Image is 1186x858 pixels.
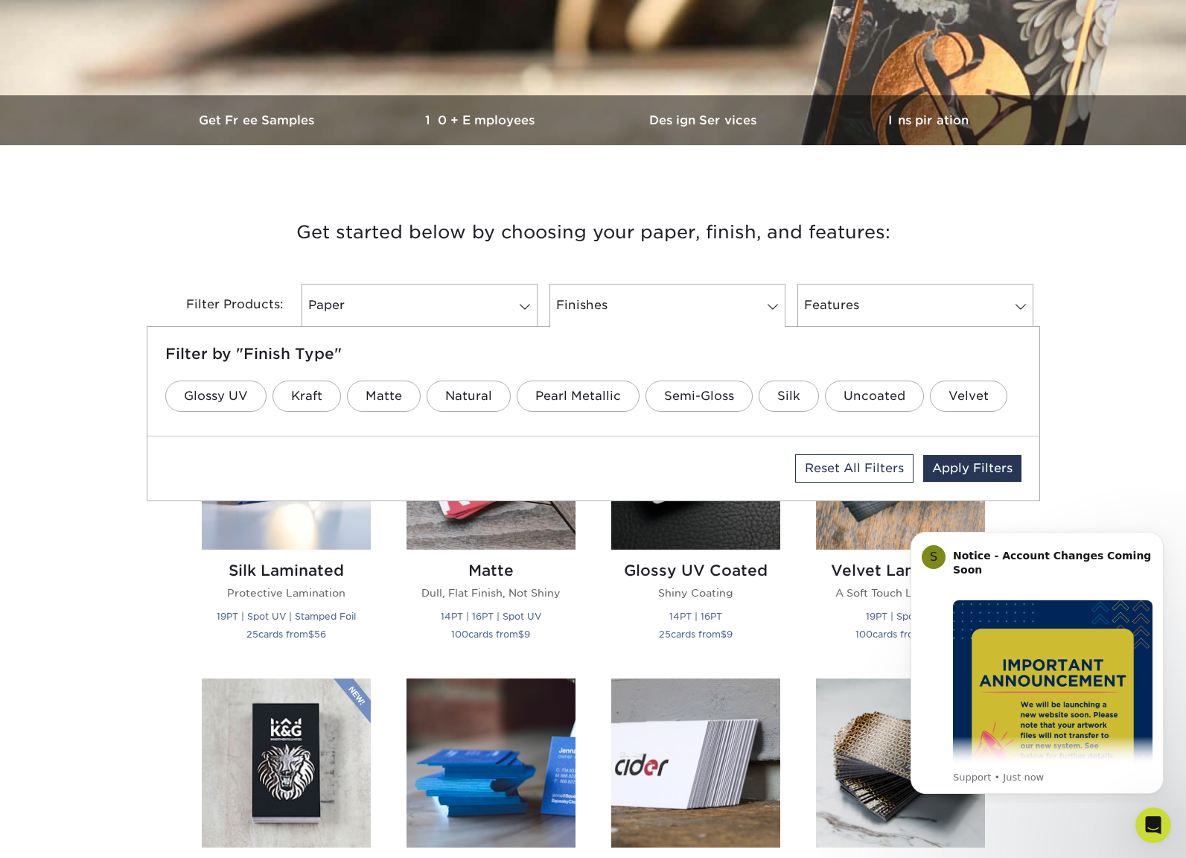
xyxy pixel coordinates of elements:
[334,679,371,723] img: New Product
[593,95,817,145] a: Design Services
[611,585,780,600] p: Shiny Coating
[795,454,914,483] a: Reset All Filters
[611,381,780,660] a: Glossy UV Coated Business Cards Glossy UV Coated Shiny Coating 14PT | 16PT 25cards from$9
[816,381,985,660] a: Velvet Laminated Business Cards Velvet Laminated A Soft Touch Lamination 19PT | Spot UV 100cards ...
[816,585,985,600] p: A Soft Touch Lamination
[759,381,819,412] a: Silk
[727,629,733,640] span: 9
[147,95,370,145] a: Get Free Samples
[165,381,267,412] a: Glossy UV
[441,611,541,622] small: 14PT | 16PT | Spot UV
[517,381,640,412] a: Pearl Metallic
[147,113,370,127] h3: Get Free Samples
[272,381,341,412] a: Kraft
[669,611,722,622] small: 14PT | 16PT
[1135,807,1171,843] iframe: Intercom live chat
[817,113,1040,127] h3: Inspiration
[923,455,1021,482] a: Apply Filters
[451,629,530,640] small: cards from
[797,284,1033,327] a: Features
[246,629,258,640] span: 25
[347,381,421,412] a: Matte
[217,611,356,622] small: 19PT | Spot UV | Stamped Foil
[855,629,873,640] span: 100
[518,629,524,640] span: $
[817,95,1040,145] a: Inspiration
[407,679,576,848] img: Painted Edge Business Cards
[593,113,817,127] h3: Design Services
[407,381,576,660] a: Matte Business Cards Matte Dull, Flat Finish, Not Shiny 14PT | 16PT | Spot UV 100cards from$9
[370,113,593,127] h3: 10+ Employees
[659,629,671,640] span: 25
[202,585,371,600] p: Protective Lamination
[370,95,593,145] a: 10+ Employees
[721,629,727,640] span: $
[659,629,733,640] small: cards from
[165,345,1021,363] h5: Filter by "Finish Type"
[246,629,326,640] small: cards from
[825,381,924,412] a: Uncoated
[816,562,985,579] h2: Velvet Laminated
[202,381,371,660] a: Silk Laminated Business Cards Silk Laminated Protective Lamination 19PT | Spot UV | Stamped Foil ...
[314,629,326,640] span: 56
[451,629,468,640] span: 100
[308,629,314,640] span: $
[645,381,753,412] a: Semi-Gloss
[427,381,511,412] a: Natural
[611,679,780,848] img: ModCard™ Business Cards
[147,284,296,327] div: Filter Products:
[866,611,935,622] small: 19PT | Spot UV
[611,562,780,579] h2: Glossy UV Coated
[407,562,576,579] h2: Matte
[524,629,530,640] span: 9
[407,585,576,600] p: Dull, Flat Finish, Not Shiny
[888,518,1186,803] iframe: Intercom notifications message
[816,679,985,848] img: Inline Foil Business Cards
[549,284,785,327] a: Finishes
[930,381,1007,412] a: Velvet
[158,199,1029,266] h3: Get started below by choosing your paper, finish, and features:
[855,629,946,640] small: cards from
[202,562,371,579] h2: Silk Laminated
[302,284,538,327] a: Paper
[202,679,371,848] img: Raised UV or Foil Business Cards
